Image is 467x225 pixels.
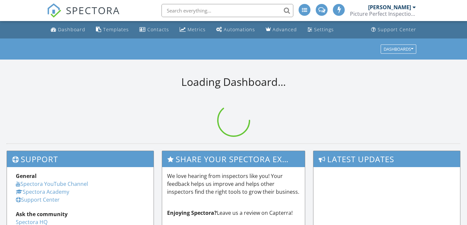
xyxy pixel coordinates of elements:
a: Support Center [16,196,60,203]
h3: Latest Updates [313,151,460,167]
div: Settings [314,26,334,33]
strong: Enjoying Spectora? [167,209,217,216]
h3: Share Your Spectora Experience [162,151,305,167]
a: Support Center [368,24,419,36]
a: Templates [93,24,131,36]
div: Dashboards [384,47,413,51]
div: Picture Perfect Inspections, LLC [350,11,416,17]
h3: Support [7,151,154,167]
div: [PERSON_NAME] [368,4,411,11]
div: Ask the community [16,210,145,218]
a: Contacts [137,24,172,36]
div: Dashboard [58,26,85,33]
div: Contacts [147,26,169,33]
div: Advanced [273,26,297,33]
p: We love hearing from inspectors like you! Your feedback helps us improve and helps other inspecto... [167,172,300,196]
a: Settings [305,24,336,36]
p: Leave us a review on Capterra! [167,209,300,217]
a: Dashboard [48,24,88,36]
div: Automations [224,26,255,33]
button: Dashboards [381,44,416,54]
input: Search everything... [161,4,293,17]
strong: General [16,172,37,180]
a: SPECTORA [47,9,120,23]
a: Spectora YouTube Channel [16,180,88,187]
div: Support Center [378,26,416,33]
a: Advanced [263,24,300,36]
a: Spectora Academy [16,188,69,195]
a: Metrics [177,24,208,36]
span: SPECTORA [66,3,120,17]
img: The Best Home Inspection Software - Spectora [47,3,61,18]
div: Metrics [188,26,206,33]
a: Automations (Advanced) [214,24,258,36]
div: Templates [103,26,129,33]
